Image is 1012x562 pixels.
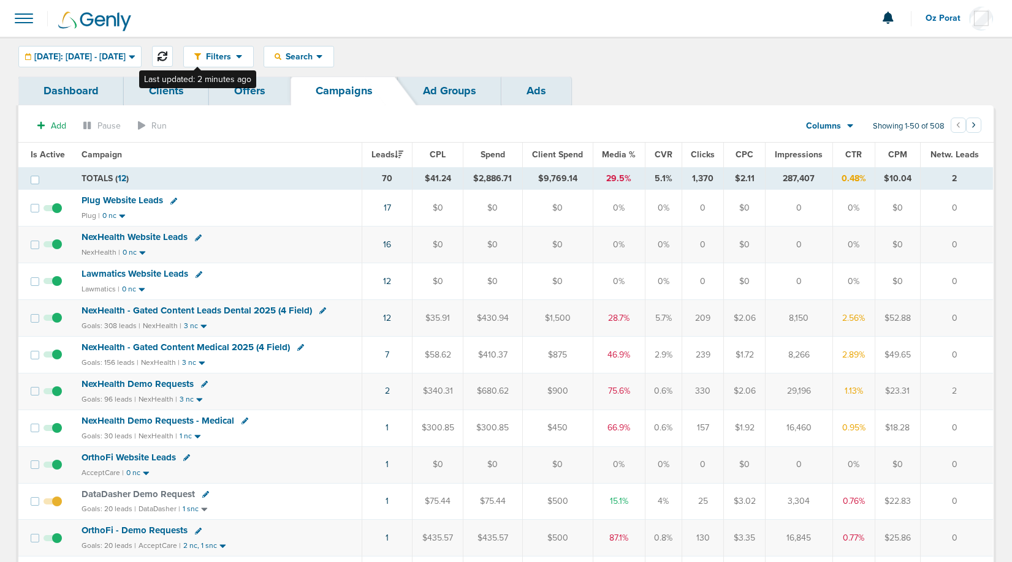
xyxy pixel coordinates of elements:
td: 0% [832,190,875,227]
span: Spend [481,149,505,160]
td: 287,407 [766,167,832,190]
td: $0 [413,263,463,300]
td: $410.37 [463,336,522,373]
td: 2 [921,373,994,410]
td: 330 [682,373,724,410]
td: $1.92 [724,410,766,446]
td: $18.28 [875,410,920,446]
td: $0 [724,190,766,227]
a: 7 [385,350,389,360]
small: 3 nc [180,395,194,404]
small: NexHealth | [82,248,120,257]
small: Goals: 308 leads | [82,321,140,331]
td: 1.13% [832,373,875,410]
td: 28.7% [593,300,645,337]
span: Client Spend [532,149,583,160]
span: Is Active [31,149,65,160]
td: $300.85 [463,410,522,446]
td: $0 [522,263,593,300]
td: $430.94 [463,300,522,337]
span: CPC [736,149,753,160]
button: Go to next page [966,118,981,133]
td: $0 [463,227,522,263]
span: Impressions [775,149,823,160]
td: $10.04 [875,167,920,190]
td: 25 [682,483,724,520]
td: 0% [645,446,682,483]
span: OrthoFi - Demo Requests [82,525,188,536]
small: Goals: 20 leads | [82,504,136,514]
span: Clicks [691,149,715,160]
td: $435.57 [413,520,463,556]
td: 0% [832,446,875,483]
td: 0 [682,263,724,300]
td: $680.62 [463,373,522,410]
small: DataDasher | [139,504,180,513]
td: 0 [682,190,724,227]
td: 8,266 [766,336,832,373]
span: Columns [806,120,841,132]
small: AcceptCare | [82,468,124,477]
td: $22.83 [875,483,920,520]
td: 5.7% [645,300,682,337]
td: 0% [832,227,875,263]
img: Genly [58,12,131,31]
small: 0 nc [126,468,140,478]
small: NexHealth | [141,358,180,367]
td: $900 [522,373,593,410]
a: 1 [386,422,389,433]
td: 0.48% [832,167,875,190]
td: $450 [522,410,593,446]
td: $0 [522,446,593,483]
td: $300.85 [413,410,463,446]
td: $3.02 [724,483,766,520]
td: 0 [921,446,994,483]
a: 16 [383,239,391,250]
a: Ads [501,77,571,105]
td: 130 [682,520,724,556]
td: 3,304 [766,483,832,520]
small: Goals: 20 leads | [82,541,136,550]
td: $2.06 [724,300,766,337]
td: $41.24 [413,167,463,190]
td: 70 [362,167,413,190]
td: $0 [522,190,593,227]
td: 46.9% [593,336,645,373]
span: 12 [118,173,126,184]
small: Plug | [82,211,100,220]
a: 1 [386,496,389,506]
td: $0 [875,227,920,263]
td: $340.31 [413,373,463,410]
a: 1 [386,533,389,543]
span: Search [281,51,316,62]
td: $0 [875,263,920,300]
span: OrthoFi Website Leads [82,452,176,463]
td: 0.8% [645,520,682,556]
a: Dashboard [18,77,124,105]
td: TOTALS ( ) [74,167,362,190]
td: 29.5% [593,167,645,190]
td: $52.88 [875,300,920,337]
td: 29,196 [766,373,832,410]
small: 1 nc [180,432,192,441]
span: CPM [888,149,907,160]
td: $0 [724,227,766,263]
span: Leads [371,149,403,160]
small: AcceptCare | [139,541,181,550]
span: Plug Website Leads [82,195,163,206]
small: NexHealth | [143,321,181,330]
td: 0% [645,190,682,227]
a: 1 [386,459,389,470]
a: 2 [385,386,390,396]
td: $0 [463,446,522,483]
small: Goals: 96 leads | [82,395,136,404]
td: 0% [593,263,645,300]
button: Add [31,117,73,135]
td: 0 [682,227,724,263]
td: 0 [921,227,994,263]
span: NexHealth Demo Requests - Medical [82,415,234,426]
small: 0 nc [122,285,136,294]
small: NexHealth | [139,432,177,440]
td: 209 [682,300,724,337]
td: $0 [463,190,522,227]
